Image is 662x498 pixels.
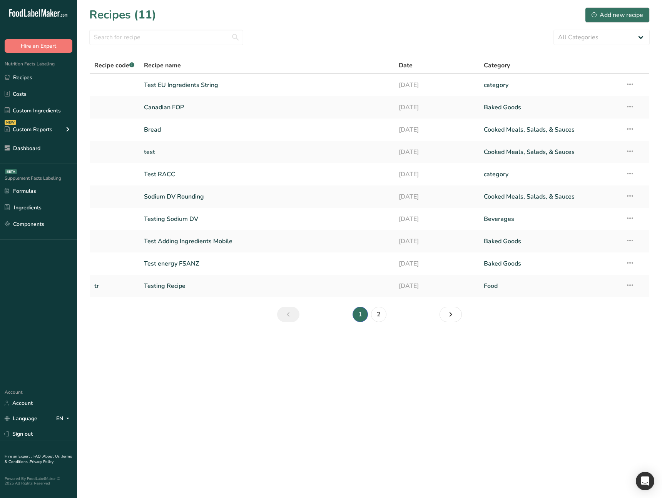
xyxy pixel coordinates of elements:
[5,454,72,465] a: Terms & Conditions .
[5,454,32,459] a: Hire an Expert .
[399,278,475,294] a: [DATE]
[144,278,390,294] a: Testing Recipe
[89,6,156,23] h1: Recipes (11)
[144,256,390,272] a: Test energy FSANZ
[277,307,299,322] a: Previous page
[592,10,643,20] div: Add new recipe
[5,120,16,125] div: NEW
[94,61,134,70] span: Recipe code
[5,125,52,134] div: Custom Reports
[484,256,616,272] a: Baked Goods
[94,278,135,294] a: tr
[43,454,61,459] a: About Us .
[484,278,616,294] a: Food
[484,144,616,160] a: Cooked Meals, Salads, & Sauces
[5,476,72,486] div: Powered By FoodLabelMaker © 2025 All Rights Reserved
[399,166,475,182] a: [DATE]
[144,166,390,182] a: Test RACC
[399,77,475,93] a: [DATE]
[399,122,475,138] a: [DATE]
[484,77,616,93] a: category
[399,211,475,227] a: [DATE]
[144,99,390,115] a: Canadian FOP
[144,122,390,138] a: Bread
[484,166,616,182] a: category
[484,211,616,227] a: Beverages
[5,412,37,425] a: Language
[144,77,390,93] a: Test EU Ingredients String
[585,7,650,23] button: Add new recipe
[440,307,462,322] a: Next page
[399,61,413,70] span: Date
[144,233,390,249] a: Test Adding Ingredients Mobile
[399,144,475,160] a: [DATE]
[484,99,616,115] a: Baked Goods
[56,414,72,423] div: EN
[371,307,386,322] a: Page 2.
[399,256,475,272] a: [DATE]
[5,169,17,174] div: BETA
[484,61,510,70] span: Category
[144,211,390,227] a: Testing Sodium DV
[399,233,475,249] a: [DATE]
[399,99,475,115] a: [DATE]
[484,233,616,249] a: Baked Goods
[144,144,390,160] a: test
[30,459,53,465] a: Privacy Policy
[484,189,616,205] a: Cooked Meals, Salads, & Sauces
[5,39,72,53] button: Hire an Expert
[636,472,654,490] div: Open Intercom Messenger
[144,61,181,70] span: Recipe name
[399,189,475,205] a: [DATE]
[89,30,243,45] input: Search for recipe
[144,189,390,205] a: Sodium DV Rounding
[484,122,616,138] a: Cooked Meals, Salads, & Sauces
[33,454,43,459] a: FAQ .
